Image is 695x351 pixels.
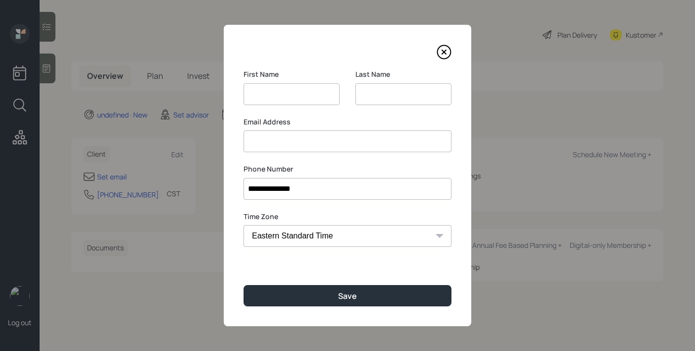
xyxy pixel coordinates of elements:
[244,164,451,174] label: Phone Number
[355,69,451,79] label: Last Name
[244,117,451,127] label: Email Address
[244,285,451,306] button: Save
[244,69,340,79] label: First Name
[338,291,357,301] div: Save
[244,212,451,222] label: Time Zone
